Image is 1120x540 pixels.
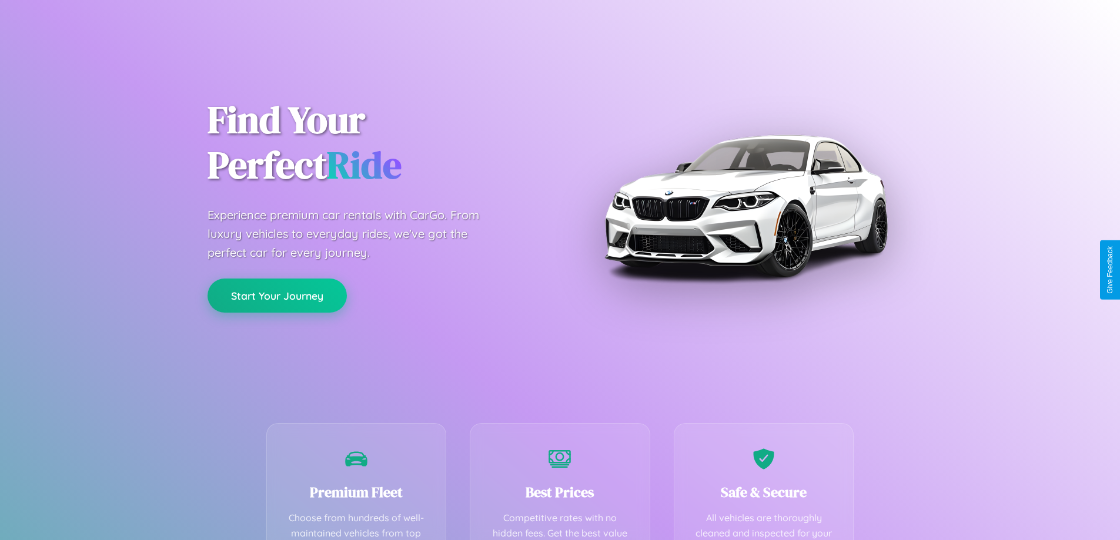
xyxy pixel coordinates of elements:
div: Give Feedback [1106,246,1114,294]
h3: Safe & Secure [692,482,836,502]
button: Start Your Journey [208,279,347,313]
img: Premium BMW car rental vehicle [599,59,892,353]
span: Ride [327,139,402,190]
p: Experience premium car rentals with CarGo. From luxury vehicles to everyday rides, we've got the ... [208,206,502,262]
h3: Best Prices [488,482,632,502]
h3: Premium Fleet [285,482,429,502]
h1: Find Your Perfect [208,98,543,188]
